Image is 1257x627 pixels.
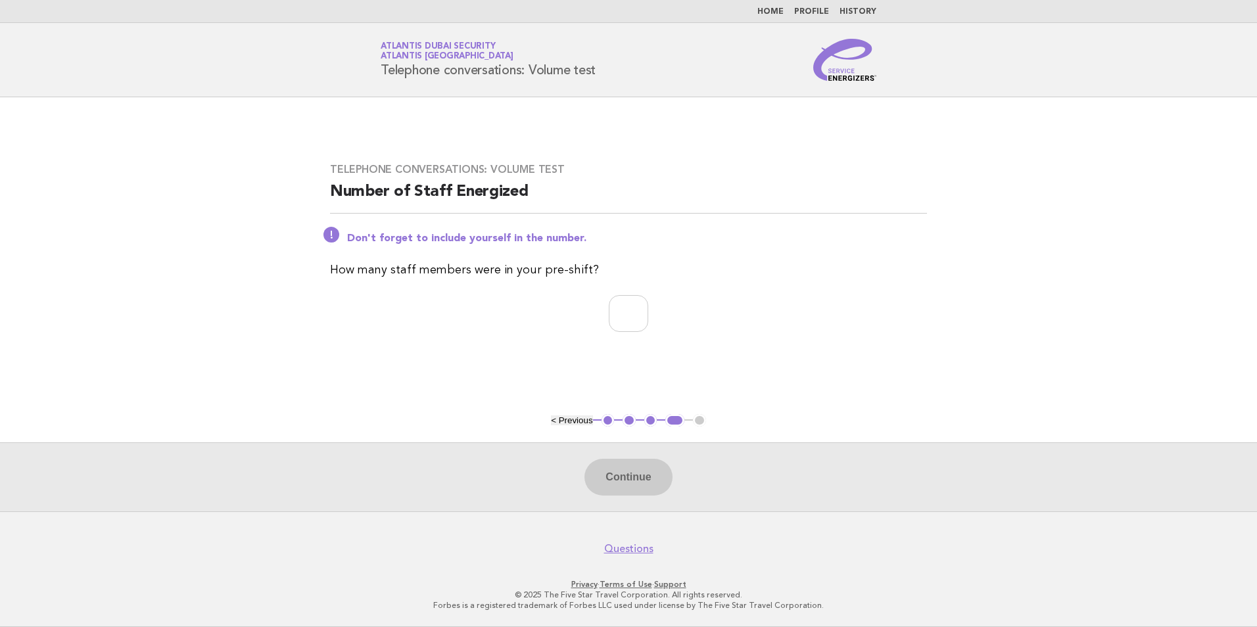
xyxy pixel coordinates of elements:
p: How many staff members were in your pre-shift? [330,261,927,279]
a: Profile [794,8,829,16]
h3: Telephone conversations: Volume test [330,163,927,176]
h1: Telephone conversations: Volume test [381,43,596,77]
p: Don't forget to include yourself in the number. [347,232,927,245]
button: 1 [602,414,615,427]
h2: Number of Staff Energized [330,181,927,214]
a: Home [757,8,784,16]
button: < Previous [551,415,592,425]
a: Privacy [571,580,598,589]
a: Atlantis Dubai SecurityAtlantis [GEOGRAPHIC_DATA] [381,42,513,60]
a: Questions [604,542,653,555]
p: · · [226,579,1031,590]
a: Support [654,580,686,589]
button: 4 [665,414,684,427]
a: History [840,8,876,16]
span: Atlantis [GEOGRAPHIC_DATA] [381,53,513,61]
p: Forbes is a registered trademark of Forbes LLC used under license by The Five Star Travel Corpora... [226,600,1031,611]
img: Service Energizers [813,39,876,81]
button: 2 [623,414,636,427]
p: © 2025 The Five Star Travel Corporation. All rights reserved. [226,590,1031,600]
a: Terms of Use [600,580,652,589]
button: 3 [644,414,657,427]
